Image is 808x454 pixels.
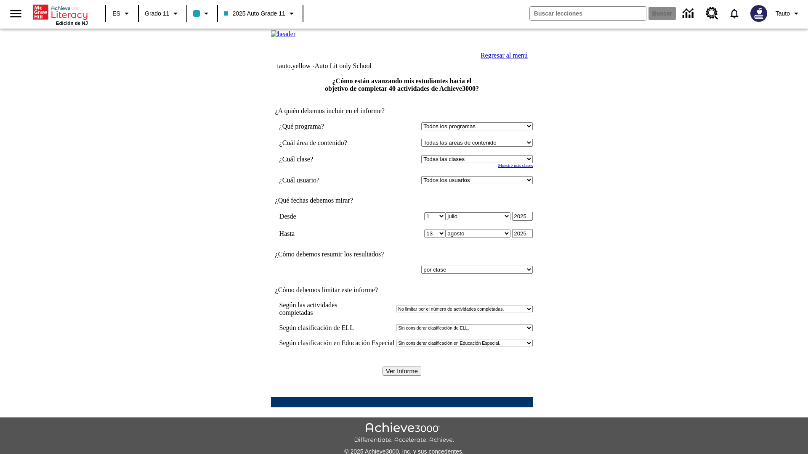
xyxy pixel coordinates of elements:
td: Según clasificación de ELL [279,324,395,332]
a: Centro de recursos, Se abrirá en una pestaña nueva. [701,2,723,25]
a: Muestre más clases [498,163,533,168]
span: Grado 11 [145,9,169,18]
nobr: ¿Cuál área de contenido? [279,139,347,146]
a: Centro de información [678,2,701,25]
td: ¿Cuál usuario? [279,176,373,184]
nobr: Auto Lit only School [314,62,372,69]
span: Edición de NJ [56,21,88,26]
td: Hasta [279,229,373,238]
td: ¿Cómo debemos resumir los resultados? [271,251,533,258]
button: El color de la clase es azul claro. Cambiar el color de la clase. [190,6,215,21]
input: Buscar campo [530,7,646,20]
span: ES [112,9,120,18]
button: Lenguaje: ES, Selecciona un idioma [109,6,136,21]
span: 2025 Auto Grade 11 [224,9,285,18]
span: Tauto [776,9,790,18]
img: Achieve3000 Differentiate Accelerate Achieve [354,422,454,444]
td: ¿Cuál clase? [279,155,373,163]
td: ¿Qué fechas debemos mirar? [271,197,533,204]
td: ¿Qué programa? [279,122,373,130]
div: Portada [33,3,88,26]
button: Grado: Grado 11, Elige un grado [141,6,184,21]
a: Regresar al menú [481,52,528,59]
button: Escoja un nuevo avatar [745,3,772,24]
td: Según clasificación en Educación Especial [279,339,395,347]
a: ¿Cómo están avanzando mis estudiantes hacia el objetivo de completar 40 actividades de Achieve3000? [325,77,479,92]
a: Notificaciones [723,3,745,24]
td: ¿Cómo debemos limitar este informe? [271,286,533,294]
input: Ver Informe [383,367,421,376]
td: tauto.yellow - [277,62,431,70]
img: header [271,30,296,38]
td: Según las actividades completadas [279,301,395,317]
button: Clase: 2025 Auto Grade 11, Selecciona una clase [221,6,300,21]
img: Avatar [750,5,767,22]
td: Desde [279,212,373,221]
button: Perfil/Configuración [772,6,805,21]
button: Abrir el menú lateral [3,1,28,26]
td: ¿A quién debemos incluir en el informe? [271,107,533,115]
